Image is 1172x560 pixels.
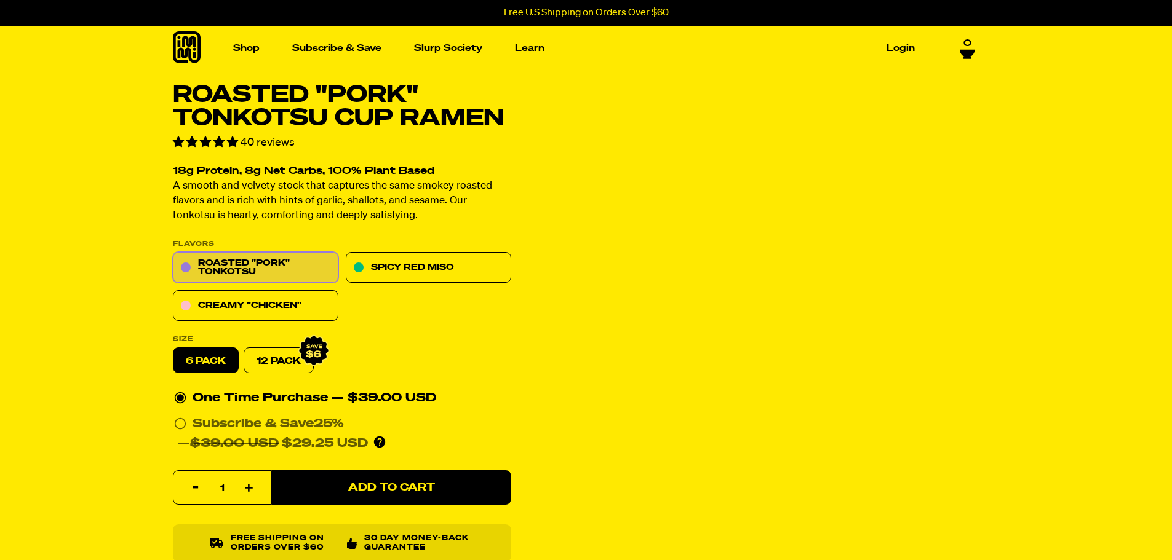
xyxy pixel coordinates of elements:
[173,348,239,374] label: 6 pack
[173,84,511,130] h1: Roasted "Pork" Tonkotsu Cup Ramen
[504,7,669,18] p: Free U.S Shipping on Orders Over $60
[510,39,549,58] a: Learn
[314,418,344,430] span: 25%
[287,39,386,58] a: Subscribe & Save
[348,483,434,493] span: Add to Cart
[409,39,487,58] a: Slurp Society
[230,535,337,553] p: Free shipping on orders over $60
[181,471,264,506] input: quantity
[173,291,338,321] a: Creamy "Chicken"
[173,137,241,148] span: 4.78 stars
[173,336,511,343] label: Size
[173,241,511,248] p: Flavors
[882,39,920,58] a: Login
[193,414,344,434] div: Subscribe & Save
[190,438,279,450] del: $39.00 USD
[364,535,474,553] p: 30 Day Money-Back Guarantee
[228,39,265,58] a: Shop
[332,388,436,408] div: — $39.00 USD
[346,253,511,283] a: Spicy Red Miso
[241,137,295,148] span: 40 reviews
[960,38,975,59] a: 0
[963,38,971,49] span: 0
[178,434,368,454] div: — $29.25 USD
[174,388,510,408] div: One Time Purchase
[173,167,511,177] h2: 18g Protein, 8g Net Carbs, 100% Plant Based
[271,471,511,505] button: Add to Cart
[228,26,920,71] nav: Main navigation
[173,253,338,283] a: Roasted "Pork" Tonkotsu
[244,348,314,374] a: 12 Pack
[173,179,511,224] p: A smooth and velvety stock that captures the same smokey roasted flavors and is rich with hints o...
